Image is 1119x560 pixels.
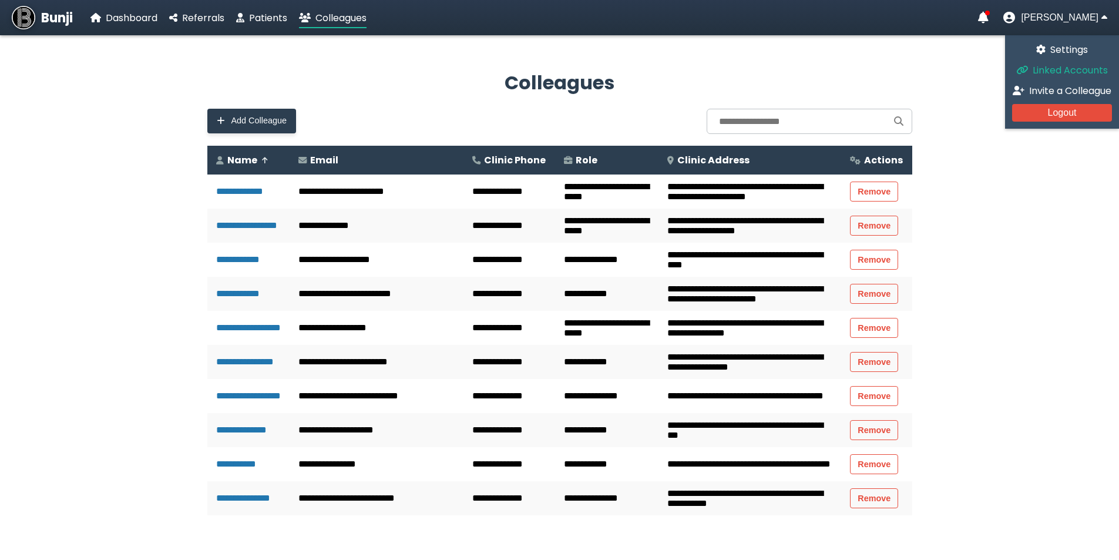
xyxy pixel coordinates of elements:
[12,6,73,29] a: Bunji
[850,318,898,338] button: Remove
[850,420,898,440] button: Remove
[182,11,224,25] span: Referrals
[850,386,898,406] button: Remove
[850,250,898,270] button: Remove
[1021,12,1098,23] span: [PERSON_NAME]
[850,284,898,304] button: Remove
[1012,42,1112,57] a: Settings
[850,454,898,474] button: Remove
[1012,83,1112,98] a: Invite a Colleague
[1012,104,1112,122] button: Logout
[850,488,898,508] button: Remove
[850,352,898,372] button: Remove
[463,146,555,175] th: Clinic Phone
[41,8,73,28] span: Bunji
[658,146,841,175] th: Clinic Address
[978,12,989,24] a: Notifications
[315,11,367,25] span: Colleagues
[1050,43,1088,56] span: Settings
[1012,63,1112,78] a: Linked Accounts
[169,11,224,25] a: Referrals
[555,146,658,175] th: Role
[207,109,296,133] button: Add Colleague
[236,11,287,25] a: Patients
[106,11,157,25] span: Dashboard
[290,146,464,175] th: Email
[1003,12,1107,24] button: User menu
[1029,84,1111,98] span: Invite a Colleague
[90,11,157,25] a: Dashboard
[841,146,912,175] th: Actions
[249,11,287,25] span: Patients
[207,146,290,175] th: Name
[231,116,287,126] span: Add Colleague
[850,182,898,202] button: Remove
[299,11,367,25] a: Colleagues
[1033,63,1108,77] span: Linked Accounts
[12,6,35,29] img: Bunji Dental Referral Management
[850,216,898,236] button: Remove
[207,69,912,97] h2: Colleagues
[1048,108,1077,118] span: Logout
